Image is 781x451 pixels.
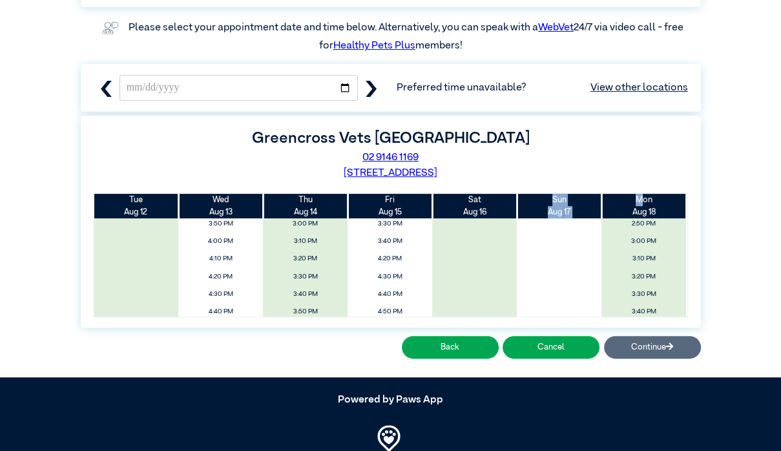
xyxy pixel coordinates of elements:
[267,304,344,319] span: 3:50 PM
[129,23,685,51] label: Please select your appointment date and time below. Alternatively, you can speak with a 24/7 via ...
[252,131,530,146] label: Greencross Vets [GEOGRAPHIC_DATA]
[267,216,344,231] span: 3:00 PM
[344,168,437,178] a: [STREET_ADDRESS]
[267,269,344,284] span: 3:30 PM
[267,234,344,249] span: 3:10 PM
[94,194,179,218] th: Aug 12
[182,216,260,231] span: 3:50 PM
[351,269,429,284] span: 4:30 PM
[605,216,683,231] span: 2:50 PM
[81,394,701,406] h5: Powered by Paws App
[601,194,686,218] th: Aug 18
[351,216,429,231] span: 3:30 PM
[605,287,683,302] span: 3:30 PM
[362,152,419,163] a: 02 9146 1169
[267,287,344,302] span: 3:40 PM
[263,194,348,218] th: Aug 14
[333,41,415,51] a: Healthy Pets Plus
[267,251,344,266] span: 3:20 PM
[182,251,260,266] span: 4:10 PM
[182,287,260,302] span: 4:30 PM
[590,80,688,96] a: View other locations
[605,304,683,319] span: 3:40 PM
[351,251,429,266] span: 4:20 PM
[348,194,432,218] th: Aug 15
[402,336,499,359] button: Back
[538,23,574,33] a: WebVet
[351,234,429,249] span: 3:40 PM
[351,304,429,319] span: 4:50 PM
[351,287,429,302] span: 4:40 PM
[178,194,263,218] th: Aug 13
[182,304,260,319] span: 4:40 PM
[182,234,260,249] span: 4:00 PM
[98,17,122,38] img: vet
[605,269,683,284] span: 3:20 PM
[605,251,683,266] span: 3:10 PM
[397,80,687,96] span: Preferred time unavailable?
[432,194,517,218] th: Aug 16
[517,194,601,218] th: Aug 17
[605,234,683,249] span: 3:00 PM
[503,336,599,359] button: Cancel
[182,269,260,284] span: 4:20 PM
